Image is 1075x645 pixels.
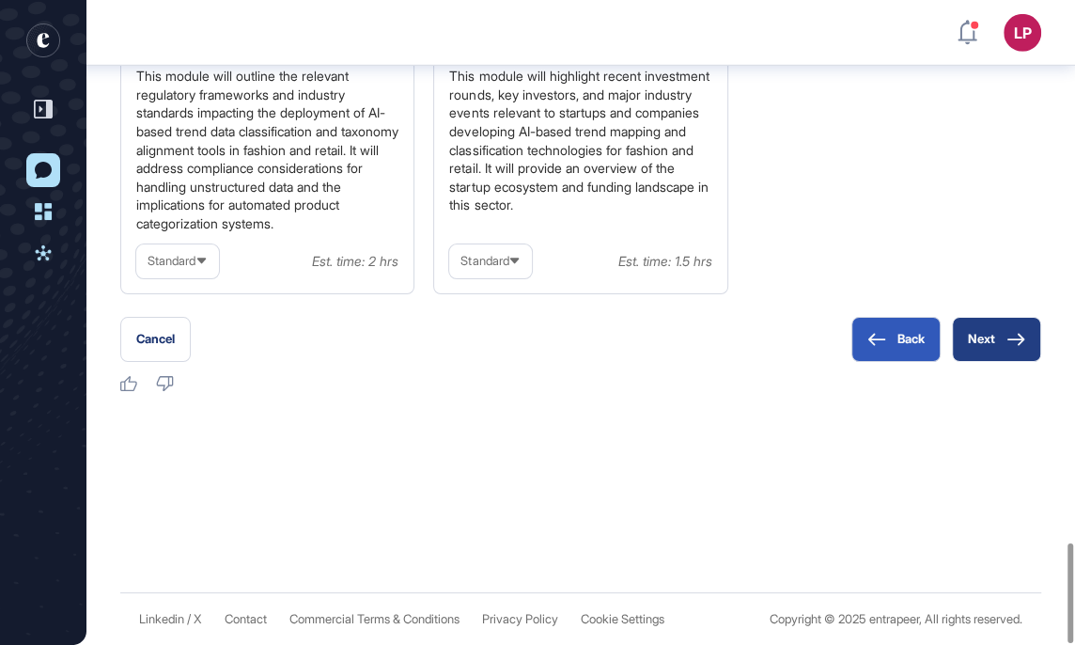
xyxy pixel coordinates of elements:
button: LP [1004,14,1041,52]
div: entrapeer-logo [26,24,60,57]
span: / [187,612,191,626]
a: X [194,612,202,626]
div: Est. time: 1.5 hrs [618,249,712,274]
div: Copyright © 2025 entrapeer, All rights reserved. [770,612,1022,626]
div: This module will highlight recent investment rounds, key investors, and major industry events rel... [449,67,711,232]
button: Cancel [120,317,191,362]
button: Next [952,317,1041,362]
button: Back [851,317,941,362]
span: Standard [148,254,195,268]
span: Standard [460,254,508,268]
div: Est. time: 2 hrs [312,249,398,274]
a: Privacy Policy [482,612,558,626]
a: Commercial Terms & Conditions [289,612,460,626]
div: This module will outline the relevant regulatory frameworks and industry standards impacting the ... [136,67,398,232]
a: Linkedin [139,612,184,626]
a: Cookie Settings [581,612,664,626]
span: Contact [225,612,267,626]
